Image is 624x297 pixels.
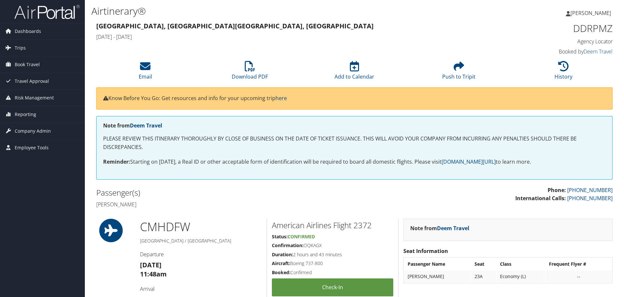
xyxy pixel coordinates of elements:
[471,271,496,282] td: 23A
[497,271,545,282] td: Economy (L)
[272,260,393,267] h5: Boeing 737-800
[272,242,393,249] h5: OQKAGX
[567,186,613,194] a: [PHONE_NUMBER]
[566,3,617,23] a: [PERSON_NAME]
[546,258,612,270] th: Frequent Flyer #
[272,233,288,240] strong: Status:
[491,22,613,35] h1: DDRPMZ
[103,158,606,166] p: Starting on [DATE], a Real ID or other acceptable form of identification will be required to boar...
[140,285,262,292] h4: Arrival
[272,220,393,231] h2: American Airlines Flight 2372
[272,269,393,276] h5: Confirmed
[275,95,287,102] a: here
[471,258,496,270] th: Seat
[139,65,152,80] a: Email
[103,135,606,151] p: PLEASE REVIEW THIS ITINERARY THOROUGHLY BY CLOSE OF BUSINESS ON THE DATE OF TICKET ISSUANCE. THIS...
[96,33,481,40] h4: [DATE] - [DATE]
[15,40,26,56] span: Trips
[96,201,350,208] h4: [PERSON_NAME]
[515,195,566,202] strong: International Calls:
[497,258,545,270] th: Class
[15,56,40,73] span: Book Travel
[272,251,293,258] strong: Duration:
[335,65,374,80] a: Add to Calendar
[403,247,448,255] strong: Seat Information
[272,269,290,275] strong: Booked:
[140,270,167,278] strong: 11:48am
[96,187,350,198] h2: Passenger(s)
[584,48,613,55] a: Deem Travel
[140,260,162,269] strong: [DATE]
[491,38,613,45] h4: Agency Locator
[491,48,613,55] h4: Booked by
[442,158,496,165] a: [DOMAIN_NAME][URL]
[437,225,469,232] a: Deem Travel
[272,251,393,258] h5: 2 hours and 43 minutes
[567,195,613,202] a: [PHONE_NUMBER]
[404,271,471,282] td: [PERSON_NAME]
[410,225,469,232] strong: Note from
[549,274,608,279] div: --
[570,9,611,17] span: [PERSON_NAME]
[272,260,290,266] strong: Aircraft:
[103,122,162,129] strong: Note from
[404,258,471,270] th: Passenger Name
[140,251,262,258] h4: Departure
[91,4,442,18] h1: Airtinerary®
[288,233,315,240] span: Confirmed
[232,65,268,80] a: Download PDF
[15,73,49,89] span: Travel Approval
[548,186,566,194] strong: Phone:
[15,90,54,106] span: Risk Management
[96,22,374,30] strong: [GEOGRAPHIC_DATA], [GEOGRAPHIC_DATA] [GEOGRAPHIC_DATA], [GEOGRAPHIC_DATA]
[554,65,572,80] a: History
[103,94,606,103] p: Know Before You Go: Get resources and info for your upcoming trip
[15,140,49,156] span: Employee Tools
[140,219,262,235] h1: CMH DFW
[15,123,51,139] span: Company Admin
[15,23,41,39] span: Dashboards
[272,278,393,296] a: Check-in
[130,122,162,129] a: Deem Travel
[442,65,476,80] a: Push to Tripit
[103,158,130,165] strong: Reminder:
[272,242,304,248] strong: Confirmation:
[14,4,80,20] img: airportal-logo.png
[140,238,262,244] h5: [GEOGRAPHIC_DATA] / [GEOGRAPHIC_DATA]
[15,106,36,123] span: Reporting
